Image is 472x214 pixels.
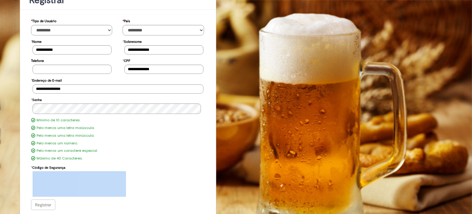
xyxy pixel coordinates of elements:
label: Telefone [31,56,44,65]
label: Código de Segurança [31,163,65,172]
label: CPF [123,56,130,65]
label: País [123,16,130,25]
label: Senha [31,95,42,104]
iframe: reCAPTCHA [33,171,126,195]
label: Pelo menos uma letra maiúscula. [37,126,95,131]
label: Endereço de E-mail [31,75,62,84]
label: Tipo de Usuário [31,16,57,25]
label: Pelo menos uma letra minúscula. [37,133,94,138]
label: Pelo menos um número. [37,141,78,146]
label: Pelo menos um caractere especial. [37,148,98,153]
label: Sobrenome [123,37,142,46]
label: Máximo de 40 Caracteres. [37,156,83,161]
label: Nome [31,37,41,46]
label: Mínimo de 10 caracteres. [37,118,81,123]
